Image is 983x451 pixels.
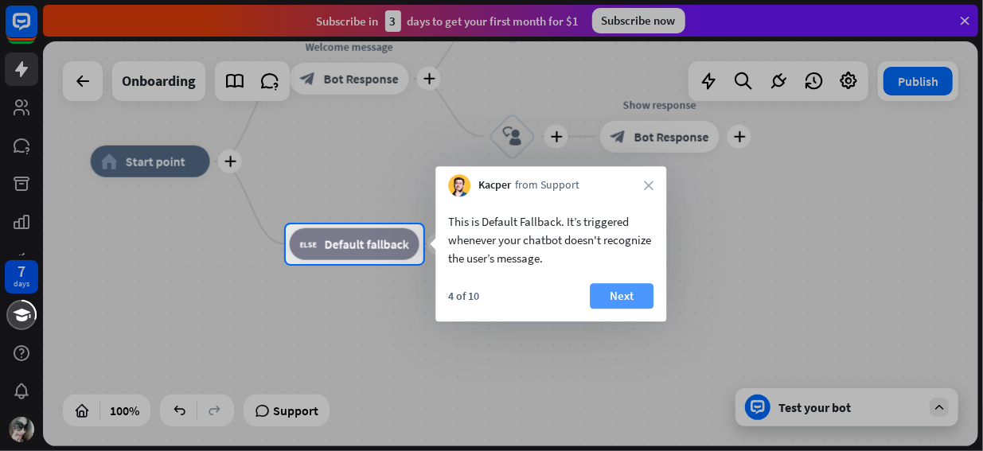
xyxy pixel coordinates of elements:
[325,236,409,252] span: Default fallback
[300,236,317,252] i: block_fallback
[515,178,579,194] span: from Support
[448,212,653,267] div: This is Default Fallback. It’s triggered whenever your chatbot doesn't recognize the user’s message.
[644,181,653,190] i: close
[478,178,511,194] span: Kacper
[590,283,653,309] button: Next
[13,6,60,54] button: Open LiveChat chat widget
[448,289,479,303] div: 4 of 10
